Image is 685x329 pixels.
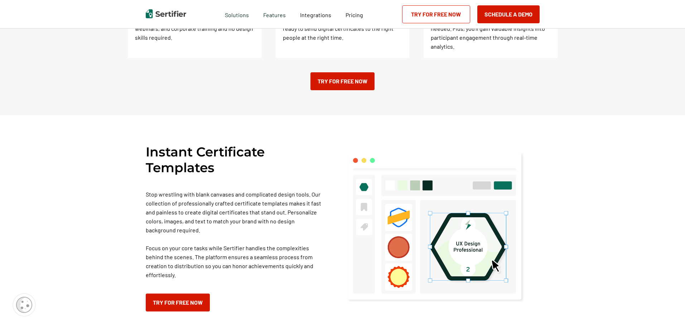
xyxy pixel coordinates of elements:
[225,10,249,19] span: Solutions
[300,11,331,18] span: Integrations
[346,10,363,19] a: Pricing
[346,140,525,314] img: Instant Certificate Templates
[263,10,286,19] span: Features
[346,11,363,18] span: Pricing
[146,294,210,311] a: Try for Free Now
[146,190,325,279] p: Stop wrestling with blank canvases and complicated design tools. Our collection of professionally...
[310,72,375,90] a: Try for Free Now
[402,5,470,23] a: Try for Free Now
[300,10,331,19] a: Integrations
[649,295,685,329] iframe: Chat Widget
[16,297,32,313] img: Cookie Popup Icon
[146,144,325,175] h2: Instant Certificate Templates
[146,9,186,18] img: Sertifier | Digital Credentialing Platform
[477,5,540,23] button: Schedule a Demo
